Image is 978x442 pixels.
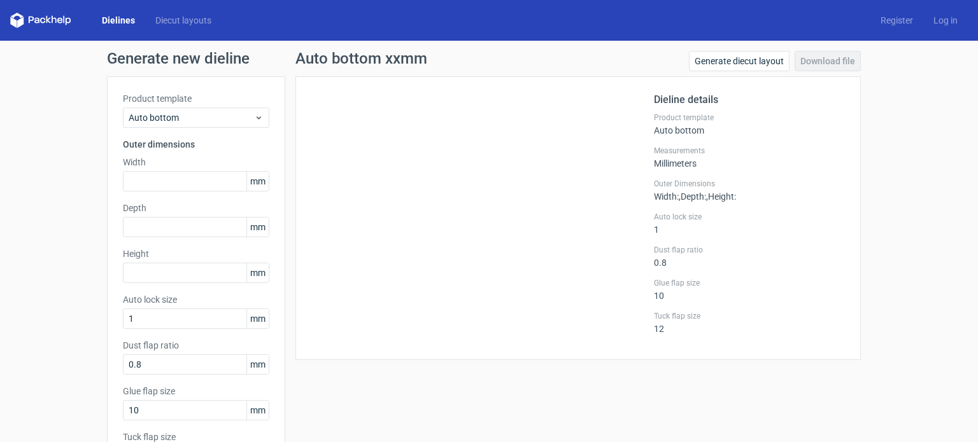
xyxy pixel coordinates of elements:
[123,293,269,306] label: Auto lock size
[654,212,845,222] label: Auto lock size
[654,245,845,255] label: Dust flap ratio
[246,309,269,328] span: mm
[654,278,845,301] div: 10
[679,191,706,202] span: , Depth :
[689,51,790,71] a: Generate diecut layout
[123,247,269,260] label: Height
[123,156,269,169] label: Width
[654,113,845,123] label: Product template
[654,311,845,321] label: Tuck flap size
[654,245,845,268] div: 0.8
[654,179,845,189] label: Outer Dimensions
[923,14,968,27] a: Log in
[654,92,845,107] h2: Dieline details
[246,172,269,191] span: mm
[870,14,923,27] a: Register
[654,212,845,235] div: 1
[654,191,679,202] span: Width :
[129,111,254,124] span: Auto bottom
[123,339,269,352] label: Dust flap ratio
[246,401,269,420] span: mm
[246,263,269,282] span: mm
[123,385,269,397] label: Glue flap size
[123,92,269,105] label: Product template
[107,51,871,66] h1: Generate new dieline
[654,146,845,156] label: Measurements
[92,14,145,27] a: Dielines
[145,14,222,27] a: Diecut layouts
[246,218,269,237] span: mm
[123,138,269,151] h3: Outer dimensions
[706,191,736,202] span: , Height :
[654,146,845,169] div: Millimeters
[654,311,845,334] div: 12
[246,355,269,374] span: mm
[123,202,269,214] label: Depth
[654,113,845,135] div: Auto bottom
[295,51,427,66] h1: Auto bottom xxmm
[654,278,845,288] label: Glue flap size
